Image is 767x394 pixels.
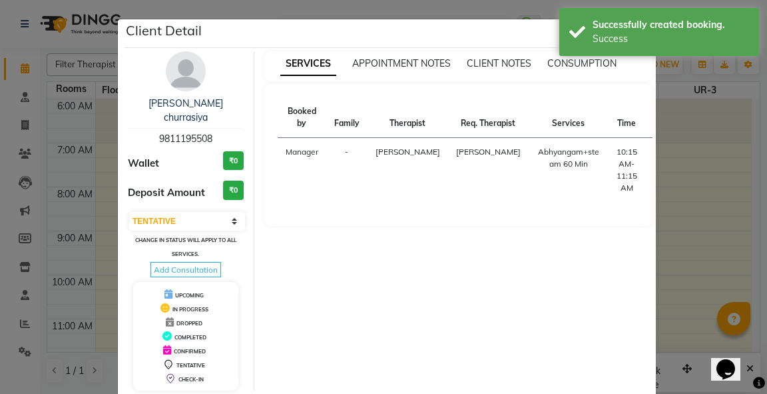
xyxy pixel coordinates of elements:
[368,97,448,138] th: Therapist
[609,97,645,138] th: Time
[175,292,204,299] span: UPCOMING
[547,57,617,69] span: CONSUMPTION
[645,97,686,138] th: Status
[128,156,159,171] span: Wallet
[176,320,202,327] span: DROPPED
[711,341,754,381] iframe: chat widget
[174,334,206,341] span: COMPLETED
[128,185,205,201] span: Deposit Amount
[326,138,368,203] td: -
[326,97,368,138] th: Family
[448,97,529,138] th: Req. Therapist
[456,147,521,157] span: [PERSON_NAME]
[223,181,244,200] h3: ₹0
[126,21,202,41] h5: Client Detail
[148,97,223,123] a: [PERSON_NAME] churrasiya
[159,133,212,145] span: 9811195508
[178,376,204,383] span: CHECK-IN
[172,306,208,313] span: IN PROGRESS
[176,362,205,369] span: TENTATIVE
[223,151,244,171] h3: ₹0
[174,348,206,355] span: CONFIRMED
[278,97,326,138] th: Booked by
[609,138,645,203] td: 10:15 AM-11:15 AM
[278,138,326,203] td: Manager
[593,32,749,46] div: Success
[537,146,601,170] div: Abhyangam+steam 60 Min
[593,18,749,32] div: Successfully created booking.
[150,262,221,277] span: Add Consultation
[280,52,336,76] span: SERVICES
[135,237,236,257] small: Change in status will apply to all services.
[467,57,531,69] span: CLIENT NOTES
[166,51,206,91] img: avatar
[376,147,440,157] span: [PERSON_NAME]
[352,57,451,69] span: APPOINTMENT NOTES
[529,97,609,138] th: Services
